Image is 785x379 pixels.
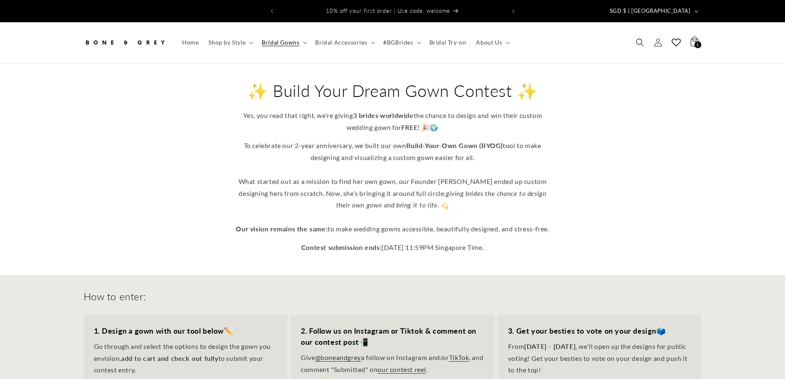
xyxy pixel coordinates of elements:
span: 1 [696,41,699,48]
strong: Our vision remains the same: [236,225,328,233]
summary: Shop by Style [204,34,257,51]
p: Yes, you read that right, we’re giving the chance to design and win their custom wedding gown for... [232,110,553,134]
a: our contest reel [377,365,426,373]
span: #BGBrides [383,39,413,46]
p: From , we'll open up the designs for public voting! Get your besties to vote on your design and p... [508,341,691,376]
p: To celebrate our 2-year anniversary, we built our own tool to make designing and visualizing a cu... [232,140,553,235]
h3: ✏️ [94,325,277,337]
h2: How to enter: [84,290,146,303]
span: Bridal Gowns [262,39,299,46]
summary: #BGBrides [378,34,424,51]
a: TikTok [449,353,469,361]
strong: FREE [401,123,417,131]
a: Home [177,34,204,51]
span: SGD $ | [GEOGRAPHIC_DATA] [610,7,691,15]
strong: Build-Your-Own Gown (BYOG) [406,141,503,149]
em: giving brides the chance to design their own gown and bring it to life [336,189,546,209]
h3: 📲 [301,325,484,348]
span: Home [182,39,199,46]
img: Bone and Grey Bridal [84,33,166,52]
strong: Contest submission ends: [301,243,382,251]
p: Go through and select the options to design the gown you envision, to submit your contest entry. [94,341,277,376]
summary: Bridal Gowns [257,34,310,51]
summary: About Us [471,34,513,51]
h2: ✨ Build Your Dream Gown Contest ✨ [232,80,553,101]
strong: 2. Follow us on Instagram or Tiktok & comment on our contest post [301,326,476,346]
strong: add to cart and check out fully [121,354,218,362]
button: Previous announcement [263,3,281,19]
summary: Bridal Accessories [310,34,378,51]
span: 10% off your first order | Use code: welcome [326,7,450,14]
span: Bridal Accessories [315,39,367,46]
a: Bridal Try-on [424,34,471,51]
span: Shop by Style [209,39,246,46]
a: Bone and Grey Bridal [80,31,169,55]
strong: [DATE] - [DATE] [524,342,576,350]
a: @boneandgrey [315,353,361,361]
span: About Us [476,39,502,46]
strong: 1. Design a gown with our tool below [94,326,224,335]
p: Give a follow on Instagram and/or , and comment "Submitted" on . [301,352,484,376]
button: SGD $ | [GEOGRAPHIC_DATA] [605,3,702,19]
strong: 3 brides [353,111,379,119]
span: Bridal Try-on [429,39,466,46]
p: [DATE] 11:59PM Singapore Time. [232,242,553,254]
summary: Search [631,33,649,52]
strong: 3. Get your besties to vote on your design [508,326,656,335]
h3: 🗳️ [508,325,691,337]
strong: worldwide [380,111,413,119]
button: Next announcement [504,3,523,19]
